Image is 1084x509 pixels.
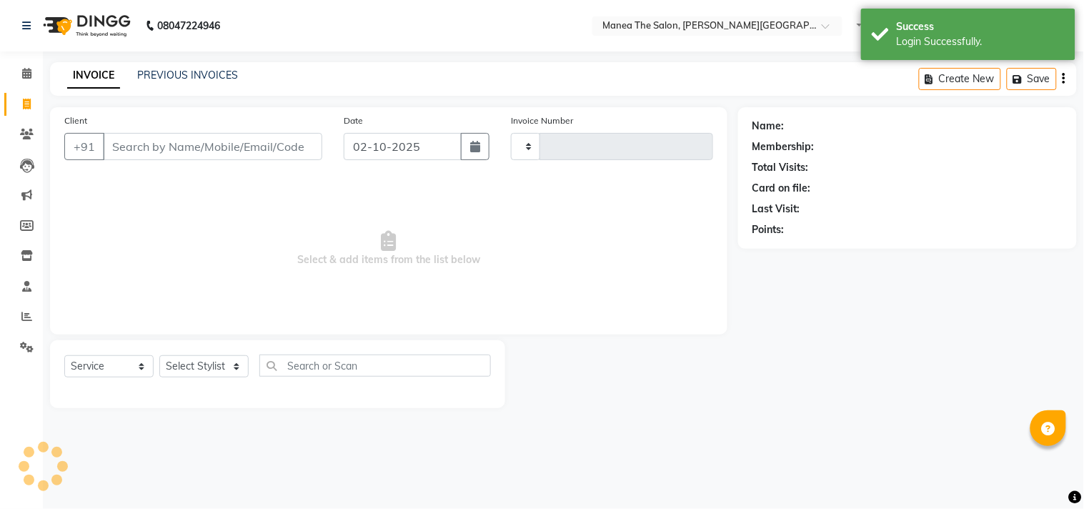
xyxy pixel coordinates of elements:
[137,69,238,81] a: PREVIOUS INVOICES
[897,34,1065,49] div: Login Successfully.
[64,177,713,320] span: Select & add items from the list below
[752,181,811,196] div: Card on file:
[64,114,87,127] label: Client
[64,133,104,160] button: +91
[752,139,815,154] div: Membership:
[103,133,322,160] input: Search by Name/Mobile/Email/Code
[1007,68,1057,90] button: Save
[919,68,1001,90] button: Create New
[752,119,785,134] div: Name:
[157,6,220,46] b: 08047224946
[259,355,491,377] input: Search or Scan
[752,222,785,237] div: Points:
[344,114,363,127] label: Date
[511,114,573,127] label: Invoice Number
[897,19,1065,34] div: Success
[752,160,809,175] div: Total Visits:
[752,202,800,217] div: Last Visit:
[67,63,120,89] a: INVOICE
[36,6,134,46] img: logo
